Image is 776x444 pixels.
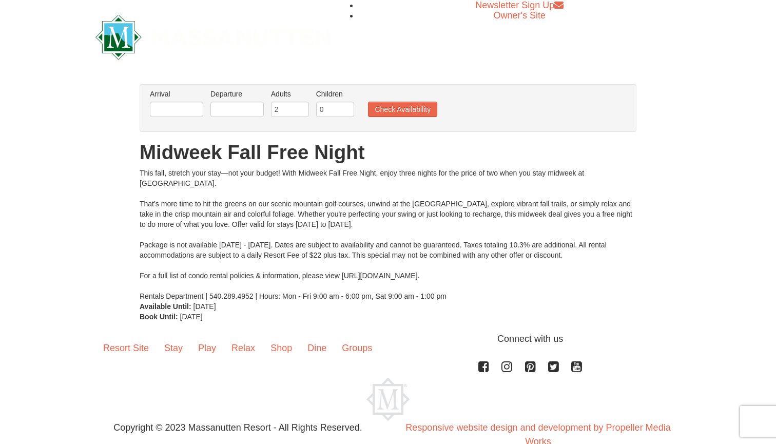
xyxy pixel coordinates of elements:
a: Massanutten Resort [95,24,331,48]
a: Play [190,332,224,364]
label: Departure [210,89,264,99]
p: Connect with us [95,332,681,346]
a: Stay [157,332,190,364]
a: Shop [263,332,300,364]
a: Relax [224,332,263,364]
strong: Book Until: [140,313,178,321]
span: [DATE] [193,302,216,311]
label: Arrival [150,89,203,99]
img: Massanutten Resort Logo [366,378,410,421]
span: [DATE] [180,313,203,321]
p: Copyright © 2023 Massanutten Resort - All Rights Reserved. [88,421,388,435]
label: Adults [271,89,309,99]
a: Resort Site [95,332,157,364]
strong: Available Until: [140,302,191,311]
label: Children [316,89,354,99]
a: Groups [334,332,380,364]
button: Check Availability [368,102,437,117]
img: Massanutten Resort Logo [95,15,331,60]
a: Owner's Site [494,10,546,21]
div: This fall, stretch your stay—not your budget! With Midweek Fall Free Night, enjoy three nights fo... [140,168,636,301]
a: Dine [300,332,334,364]
h1: Midweek Fall Free Night [140,142,636,163]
